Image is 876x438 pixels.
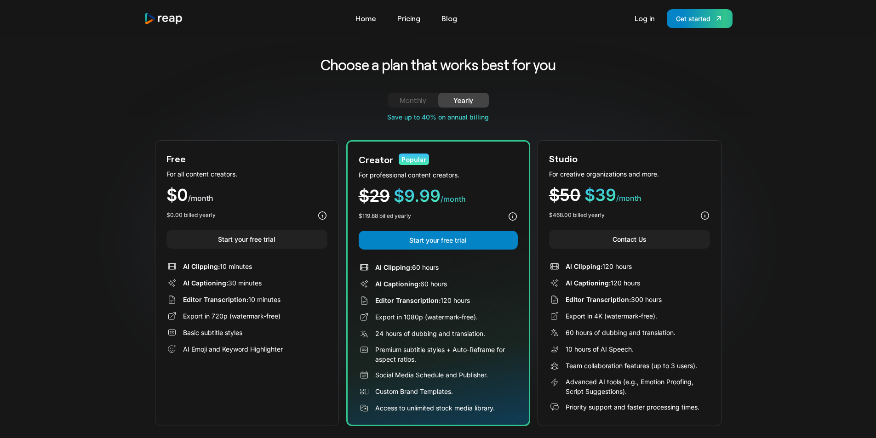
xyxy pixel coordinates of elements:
[549,230,710,249] a: Contact Us
[183,262,220,270] span: AI Clipping:
[359,231,518,250] a: Start your free trial
[188,193,213,203] span: /month
[351,11,381,26] a: Home
[584,185,616,205] span: $39
[183,344,283,354] div: AI Emoji and Keyword Highlighter
[616,193,641,203] span: /month
[549,185,581,205] span: $50
[566,377,710,396] div: Advanced AI tools (e.g., Emotion Proofing, Script Suggestions).
[566,328,676,337] div: 60 hours of dubbing and translation.
[155,112,721,122] div: Save up to 40% on annual billing
[549,169,710,179] div: For creative organizations and more.
[399,154,429,165] div: Popular
[359,186,390,206] span: $29
[248,55,628,74] h2: Choose a plan that works best for you
[375,262,439,272] div: 60 hours
[183,278,262,288] div: 30 minutes
[166,211,216,219] div: $0.00 billed yearly
[549,152,578,165] div: Studio
[399,95,427,106] div: Monthly
[359,153,393,166] div: Creator
[667,9,733,28] a: Get started
[183,262,252,271] div: 10 minutes
[566,344,634,354] div: 10 hours of AI Speech.
[441,194,466,204] span: /month
[566,262,602,270] span: AI Clipping:
[375,296,441,304] span: Editor Transcription:
[566,278,640,288] div: 120 hours
[676,14,710,23] div: Get started
[183,295,281,304] div: 10 minutes
[566,279,611,287] span: AI Captioning:
[144,12,183,25] img: reap logo
[566,361,697,370] div: Team collaboration features (up to 3 users).
[375,370,488,380] div: Social Media Schedule and Publisher.
[549,211,605,219] div: $468.00 billed yearly
[375,263,412,271] span: AI Clipping:
[566,296,631,303] span: Editor Transcription:
[630,11,659,26] a: Log in
[166,152,186,165] div: Free
[166,187,327,204] div: $0
[375,403,495,413] div: Access to unlimited stock media library.
[394,186,441,206] span: $9.99
[566,311,657,321] div: Export in 4K (watermark-free).
[183,279,228,287] span: AI Captioning:
[566,402,699,412] div: Priority support and faster processing times.
[375,329,485,338] div: 24 hours of dubbing and translation.
[183,311,281,321] div: Export in 720p (watermark-free)
[359,212,411,220] div: $119.88 billed yearly
[359,170,518,180] div: For professional content creators.
[566,295,662,304] div: 300 hours
[375,345,518,364] div: Premium subtitle styles + Auto-Reframe for aspect ratios.
[166,230,327,249] a: Start your free trial
[375,312,478,322] div: Export in 1080p (watermark-free).
[166,169,327,179] div: For all content creators.
[375,387,453,396] div: Custom Brand Templates.
[375,279,447,289] div: 60 hours
[393,11,425,26] a: Pricing
[183,328,242,337] div: Basic subtitle styles
[566,262,632,271] div: 120 hours
[449,95,478,106] div: Yearly
[437,11,462,26] a: Blog
[183,296,248,303] span: Editor Transcription:
[375,280,420,288] span: AI Captioning:
[375,296,470,305] div: 120 hours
